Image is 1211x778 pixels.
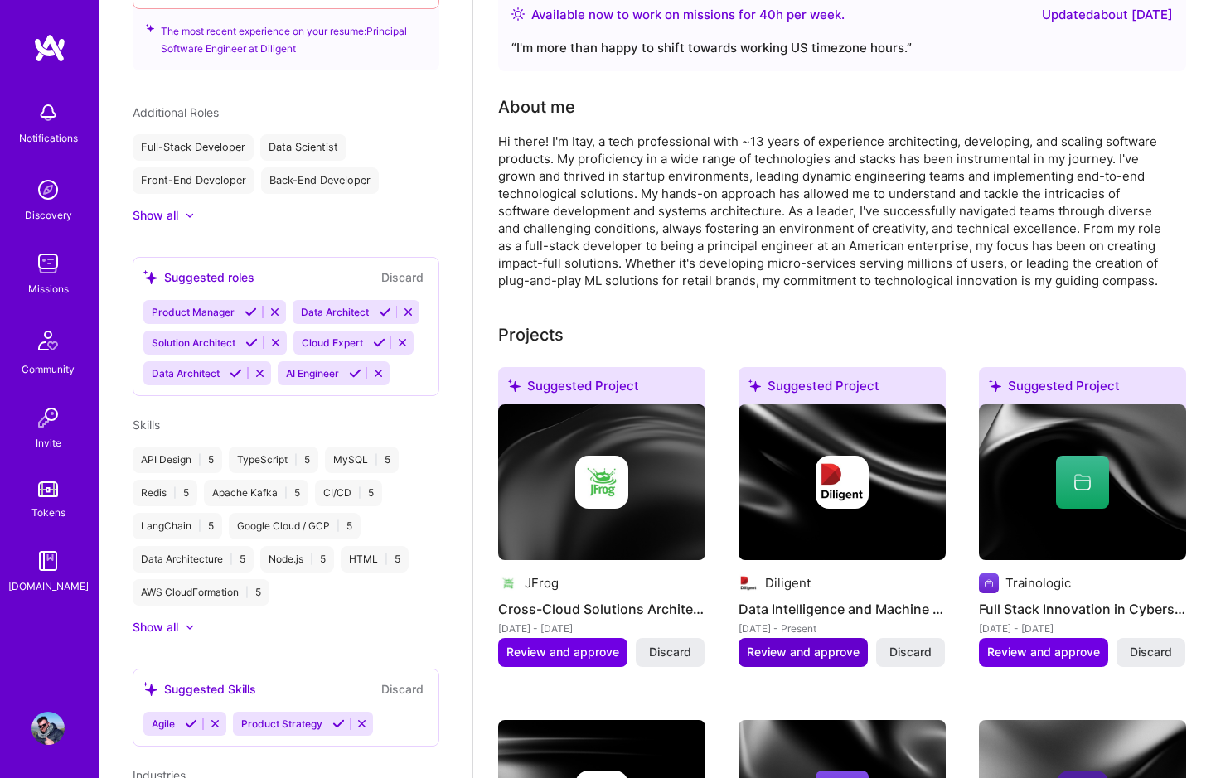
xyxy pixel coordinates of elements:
[31,247,65,280] img: teamwork
[373,336,385,349] i: Accept
[254,367,266,379] i: Reject
[133,207,178,224] div: Show all
[498,322,564,347] div: Projects
[987,644,1100,660] span: Review and approve
[245,586,249,599] span: |
[498,598,705,620] h4: Cross-Cloud Solutions Architecture
[358,486,361,500] span: |
[508,379,521,392] i: icon SuggestedTeams
[376,679,429,698] button: Discard
[325,447,399,473] div: MySQL 5
[25,206,72,224] div: Discovery
[152,718,175,730] span: Agile
[230,367,242,379] i: Accept
[636,638,705,666] button: Discard
[748,379,761,392] i: icon SuggestedTeams
[759,7,776,22] span: 40
[739,598,946,620] h4: Data Intelligence and Machine Learning Advancement
[739,620,946,637] div: [DATE] - Present
[979,638,1108,666] button: Review and approve
[143,270,157,284] i: icon SuggestedTeams
[133,546,254,573] div: Data Architecture 5
[979,620,1186,637] div: [DATE] - [DATE]
[229,513,361,539] div: Google Cloud / GCP 5
[294,453,298,466] span: |
[498,638,627,666] button: Review and approve
[1005,574,1071,592] div: Trainologic
[133,105,219,119] span: Additional Roles
[372,367,385,379] i: Reject
[315,480,382,506] div: CI/CD 5
[36,434,61,452] div: Invite
[28,280,69,297] div: Missions
[27,712,69,745] a: User Avatar
[31,544,65,577] img: guide book
[979,367,1186,411] div: Suggested Project
[269,336,282,349] i: Reject
[310,553,313,566] span: |
[649,644,691,660] span: Discard
[498,94,575,119] div: Tell us a little about yourself
[33,33,66,63] img: logo
[349,367,361,379] i: Accept
[8,577,89,595] div: [DOMAIN_NAME]
[133,447,222,473] div: API Design 5
[765,574,811,592] div: Diligent
[31,173,65,206] img: discovery
[506,644,619,660] span: Review and approve
[245,306,257,318] i: Accept
[511,38,1173,58] div: “ I'm more than happy to shift towards working US timezone hours. ”
[260,134,346,161] div: Data Scientist
[133,418,160,432] span: Skills
[146,22,154,34] i: icon SuggestedTeams
[341,546,409,573] div: HTML 5
[816,456,869,509] img: Company logo
[198,453,201,466] span: |
[739,573,758,593] img: Company logo
[531,5,845,25] div: Available now to work on missions for h per week .
[229,447,318,473] div: TypeScript 5
[1042,5,1173,25] div: Updated about [DATE]
[241,718,322,730] span: Product Strategy
[133,167,254,194] div: Front-End Developer
[204,480,308,506] div: Apache Kafka 5
[356,718,368,730] i: Reject
[385,553,388,566] span: |
[979,573,999,593] img: Company logo
[28,321,68,360] img: Community
[22,360,75,378] div: Community
[133,579,269,606] div: AWS CloudFormation 5
[876,638,945,666] button: Discard
[979,598,1186,620] h4: Full Stack Innovation in Cybersecurity
[1130,644,1172,660] span: Discard
[152,306,235,318] span: Product Manager
[747,644,860,660] span: Review and approve
[739,404,946,560] img: cover
[498,94,575,119] div: About me
[133,513,222,539] div: LangChain 5
[379,306,391,318] i: Accept
[286,367,339,379] span: AI Engineer
[31,401,65,434] img: Invite
[498,404,705,560] img: cover
[396,336,409,349] i: Reject
[284,486,288,500] span: |
[185,718,197,730] i: Accept
[133,134,254,161] div: Full-Stack Developer
[143,680,256,698] div: Suggested Skills
[989,379,1001,392] i: icon SuggestedTeams
[260,546,334,573] div: Node.js 5
[575,456,628,509] img: Company logo
[209,718,221,730] i: Reject
[979,404,1186,560] img: cover
[133,619,178,635] div: Show all
[31,504,65,521] div: Tokens
[375,453,378,466] span: |
[498,367,705,411] div: Suggested Project
[301,306,369,318] span: Data Architect
[38,481,58,497] img: tokens
[1117,638,1185,666] button: Discard
[498,133,1161,289] div: Hi there! I'm Itay, a tech professional with ~13 years of experience architecting, developing, an...
[152,367,220,379] span: Data Architect
[889,644,932,660] span: Discard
